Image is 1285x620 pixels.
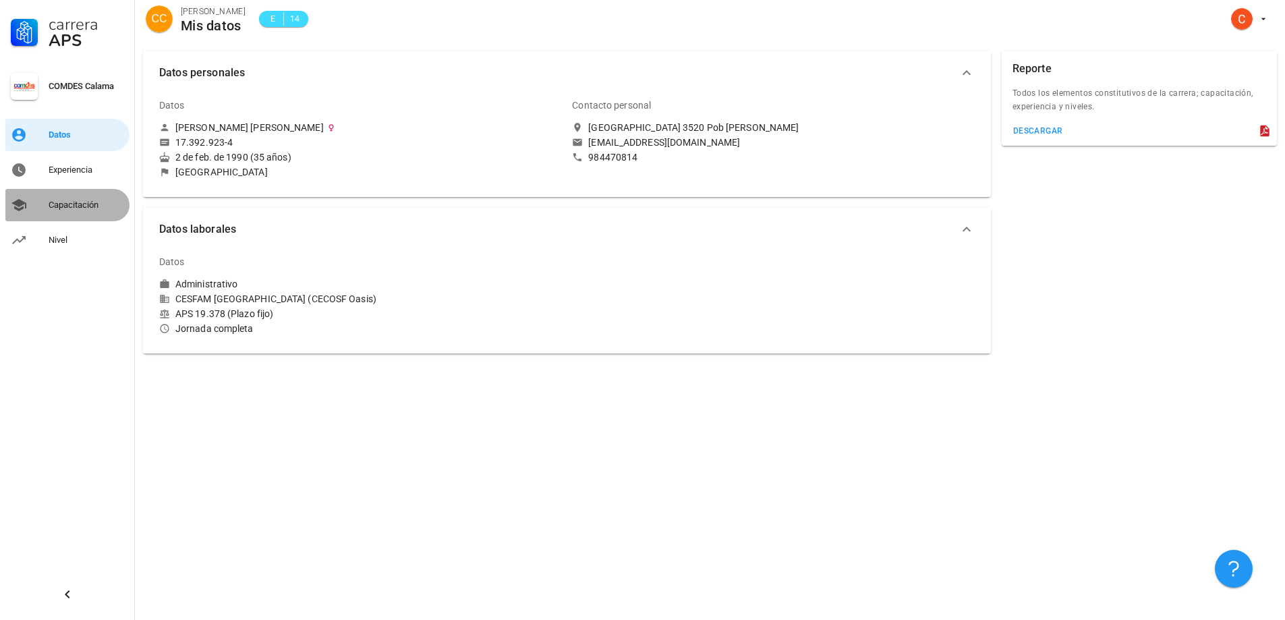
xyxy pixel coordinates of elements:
a: Experiencia [5,154,130,186]
div: Datos [49,130,124,140]
div: descargar [1012,126,1063,136]
a: 984470814 [572,151,974,163]
div: 2 de feb. de 1990 (35 años) [159,151,561,163]
div: Carrera [49,16,124,32]
div: Jornada completa [159,322,561,335]
div: [GEOGRAPHIC_DATA] 3520 Pob [PERSON_NAME] [588,121,799,134]
span: Datos laborales [159,220,959,239]
a: Capacitación [5,189,130,221]
a: [GEOGRAPHIC_DATA] 3520 Pob [PERSON_NAME] [572,121,974,134]
div: Mis datos [181,18,246,33]
div: 984470814 [588,151,637,163]
div: CESFAM [GEOGRAPHIC_DATA] (CECOSF Oasis) [159,293,561,305]
a: Nivel [5,224,130,256]
a: [EMAIL_ADDRESS][DOMAIN_NAME] [572,136,974,148]
div: Datos [159,246,185,278]
div: Reporte [1012,51,1052,86]
div: Nivel [49,235,124,246]
div: Experiencia [49,165,124,175]
a: Datos [5,119,130,151]
div: 17.392.923-4 [175,136,233,148]
div: [GEOGRAPHIC_DATA] [175,166,268,178]
span: 14 [289,12,300,26]
div: COMDES Calama [49,81,124,92]
div: APS 19.378 (Plazo fijo) [159,308,561,320]
div: [EMAIL_ADDRESS][DOMAIN_NAME] [588,136,740,148]
div: avatar [1231,8,1253,30]
button: Datos personales [143,51,991,94]
div: Datos [159,89,185,121]
button: descargar [1007,121,1068,140]
div: Capacitación [49,200,124,210]
div: Contacto personal [572,89,651,121]
div: [PERSON_NAME] [181,5,246,18]
div: APS [49,32,124,49]
span: E [267,12,278,26]
span: CC [151,5,167,32]
div: [PERSON_NAME] [PERSON_NAME] [175,121,324,134]
div: avatar [146,5,173,32]
span: Datos personales [159,63,959,82]
div: Administrativo [175,278,237,290]
button: Datos laborales [143,208,991,251]
div: Todos los elementos constitutivos de la carrera; capacitación, experiencia y niveles. [1002,86,1277,121]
